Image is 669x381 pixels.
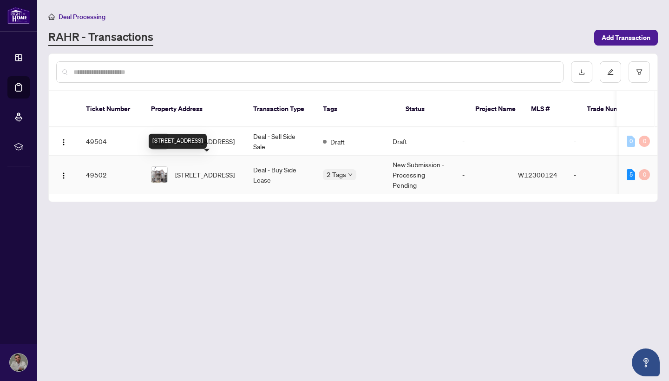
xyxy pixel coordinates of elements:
span: home [48,13,55,20]
img: Logo [60,172,67,179]
div: 5 [627,169,635,180]
td: Deal - Buy Side Lease [246,156,315,194]
button: filter [629,61,650,83]
span: Deal Processing [59,13,105,21]
a: RAHR - Transactions [48,29,153,46]
button: download [571,61,592,83]
th: Project Name [468,91,524,127]
span: W12300124 [518,171,557,179]
td: New Submission - Processing Pending [385,156,455,194]
button: edit [600,61,621,83]
div: 0 [639,169,650,180]
img: thumbnail-img [151,167,167,183]
td: Deal - Sell Side Sale [246,127,315,156]
th: Tags [315,91,398,127]
span: filter [636,69,643,75]
td: - [566,127,631,156]
span: [STREET_ADDRESS] [175,170,235,180]
td: 49504 [79,127,144,156]
th: Status [398,91,468,127]
button: Open asap [632,348,660,376]
div: [STREET_ADDRESS] [149,134,207,149]
th: Ticket Number [79,91,144,127]
span: edit [607,69,614,75]
th: Property Address [144,91,246,127]
span: down [348,172,353,177]
div: 0 [627,136,635,147]
td: - [566,156,631,194]
img: thumbnail-img [151,133,167,149]
td: - [455,156,511,194]
td: Draft [385,127,455,156]
span: 2 Tags [327,169,346,180]
img: Profile Icon [10,354,27,371]
div: 0 [639,136,650,147]
th: Trade Number [579,91,644,127]
span: download [578,69,585,75]
span: Draft [330,137,345,147]
img: logo [7,7,30,24]
th: MLS # [524,91,579,127]
td: 49502 [79,156,144,194]
img: Logo [60,138,67,146]
button: Logo [56,167,71,182]
button: Add Transaction [594,30,658,46]
button: Logo [56,134,71,149]
span: Add Transaction [602,30,650,45]
td: - [455,127,511,156]
th: Transaction Type [246,91,315,127]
